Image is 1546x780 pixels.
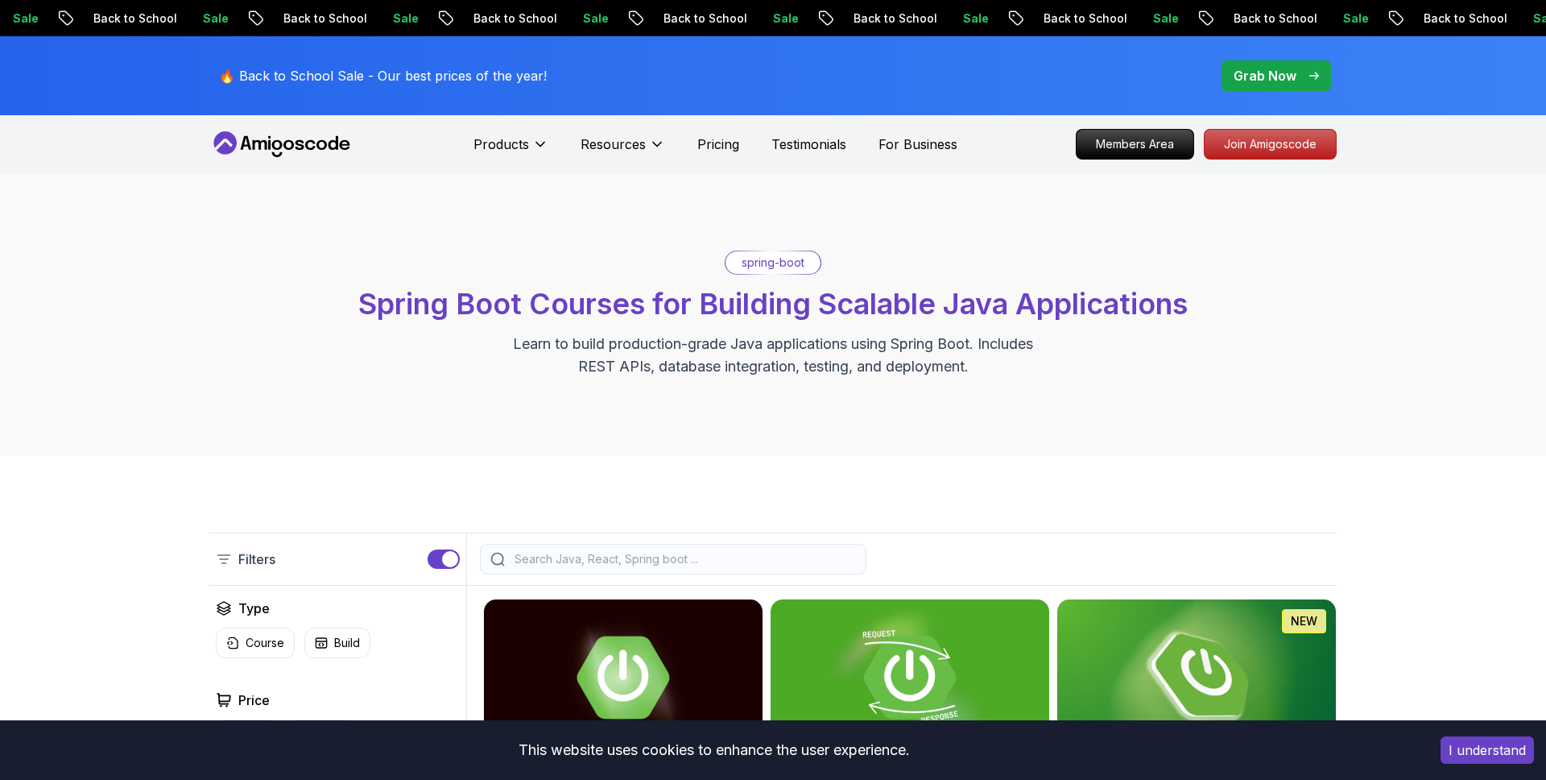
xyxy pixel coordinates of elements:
[992,10,1102,27] p: Back to School
[1204,129,1337,160] a: Join Amigoscode
[1182,10,1292,27] p: Back to School
[581,135,646,154] p: Resources
[697,135,739,154] a: Pricing
[771,135,846,154] a: Testimonials
[232,10,341,27] p: Back to School
[721,10,773,27] p: Sale
[341,10,393,27] p: Sale
[1205,130,1336,159] p: Join Amigoscode
[473,135,529,154] p: Products
[12,732,1416,768] div: This website uses cookies to enhance the user experience.
[216,720,278,751] button: Pro
[1077,130,1193,159] p: Members Area
[581,135,665,167] button: Resources
[511,551,856,567] input: Search Java, React, Spring boot ...
[1441,736,1534,764] button: Accept cookies
[484,600,763,756] img: Advanced Spring Boot card
[287,720,356,751] button: Free
[422,10,531,27] p: Back to School
[878,135,957,154] a: For Business
[238,599,270,618] h2: Type
[771,600,1049,756] img: Building APIs with Spring Boot card
[42,10,151,27] p: Back to School
[151,10,203,27] p: Sale
[531,10,583,27] p: Sale
[1057,600,1336,756] img: Spring Boot for Beginners card
[502,333,1044,378] p: Learn to build production-grade Java applications using Spring Boot. Includes REST APIs, database...
[334,635,360,651] p: Build
[238,691,270,710] h2: Price
[219,66,547,85] p: 🔥 Back to School Sale - Our best prices of the year!
[1102,10,1153,27] p: Sale
[358,286,1188,322] span: Spring Boot Courses for Building Scalable Java Applications
[1076,129,1194,160] a: Members Area
[246,635,284,651] p: Course
[911,10,963,27] p: Sale
[1292,10,1343,27] p: Sale
[1482,10,1533,27] p: Sale
[216,628,295,658] button: Course
[1291,613,1317,629] p: NEW
[742,255,804,271] p: spring-boot
[1372,10,1482,27] p: Back to School
[1234,66,1296,85] p: Grab Now
[612,10,721,27] p: Back to School
[304,628,370,658] button: Build
[238,550,275,569] p: Filters
[473,135,548,167] button: Products
[802,10,911,27] p: Back to School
